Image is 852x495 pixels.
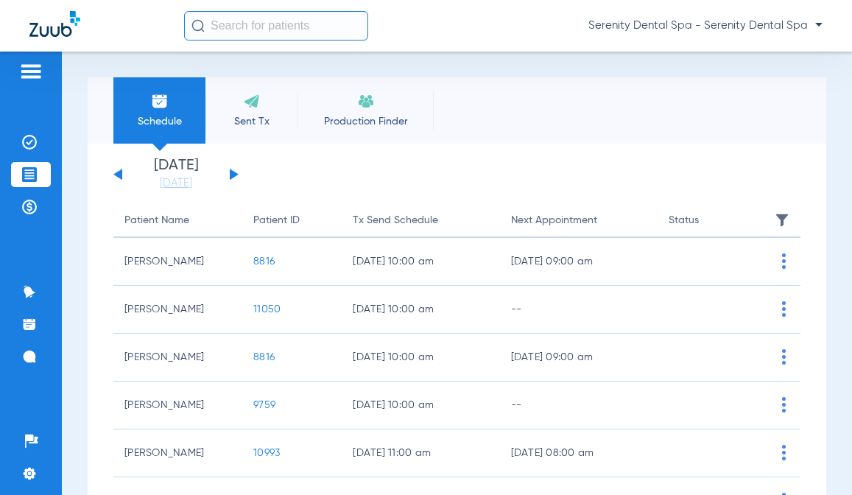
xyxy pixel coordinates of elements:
td: -- [500,286,658,334]
div: Next Appointment [511,212,647,228]
td: [DATE] 09:00 am [500,238,658,286]
span: [DATE] 10:00 am [353,398,488,412]
div: Status [669,212,757,228]
img: group-vertical.svg [782,397,786,412]
div: Patient Name [124,212,189,228]
span: Production Finder [309,114,423,129]
span: Schedule [124,114,194,129]
img: Zuub Logo [29,11,80,37]
span: 11050 [253,304,281,315]
div: Status [669,212,699,228]
div: Next Appointment [511,212,597,228]
img: Sent Tx [243,92,261,110]
img: Schedule [151,92,169,110]
span: Serenity Dental Spa - Serenity Dental Spa [588,18,823,33]
span: 8816 [253,256,275,267]
input: Search for patients [184,11,368,41]
div: Patient ID [253,212,331,228]
td: [PERSON_NAME] [113,334,242,382]
span: [DATE] 10:00 am [353,350,488,365]
span: 9759 [253,400,275,410]
td: [PERSON_NAME] [113,286,242,334]
img: group-vertical.svg [782,301,786,317]
td: [DATE] 08:00 am [500,429,658,477]
span: Sent Tx [216,114,286,129]
div: Patient Name [124,212,231,228]
span: 10993 [253,448,280,458]
span: [DATE] 11:00 am [353,446,488,460]
img: hamburger-icon [19,63,43,80]
img: Search Icon [191,19,205,32]
div: Patient ID [253,212,300,228]
td: [DATE] 09:00 am [500,334,658,382]
div: Tx Send Schedule [353,212,438,228]
td: [PERSON_NAME] [113,429,242,477]
span: [DATE] 10:00 am [353,302,488,317]
a: [DATE] [132,176,220,191]
img: group-vertical.svg [782,349,786,365]
td: [PERSON_NAME] [113,238,242,286]
span: [DATE] 10:00 am [353,254,488,269]
td: -- [500,382,658,429]
img: group-vertical.svg [782,445,786,460]
div: Tx Send Schedule [353,212,488,228]
li: [DATE] [132,158,220,191]
img: group-vertical.svg [782,253,786,269]
img: Recare [357,92,375,110]
img: filter.svg [775,213,789,228]
span: 8816 [253,352,275,362]
td: [PERSON_NAME] [113,382,242,429]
